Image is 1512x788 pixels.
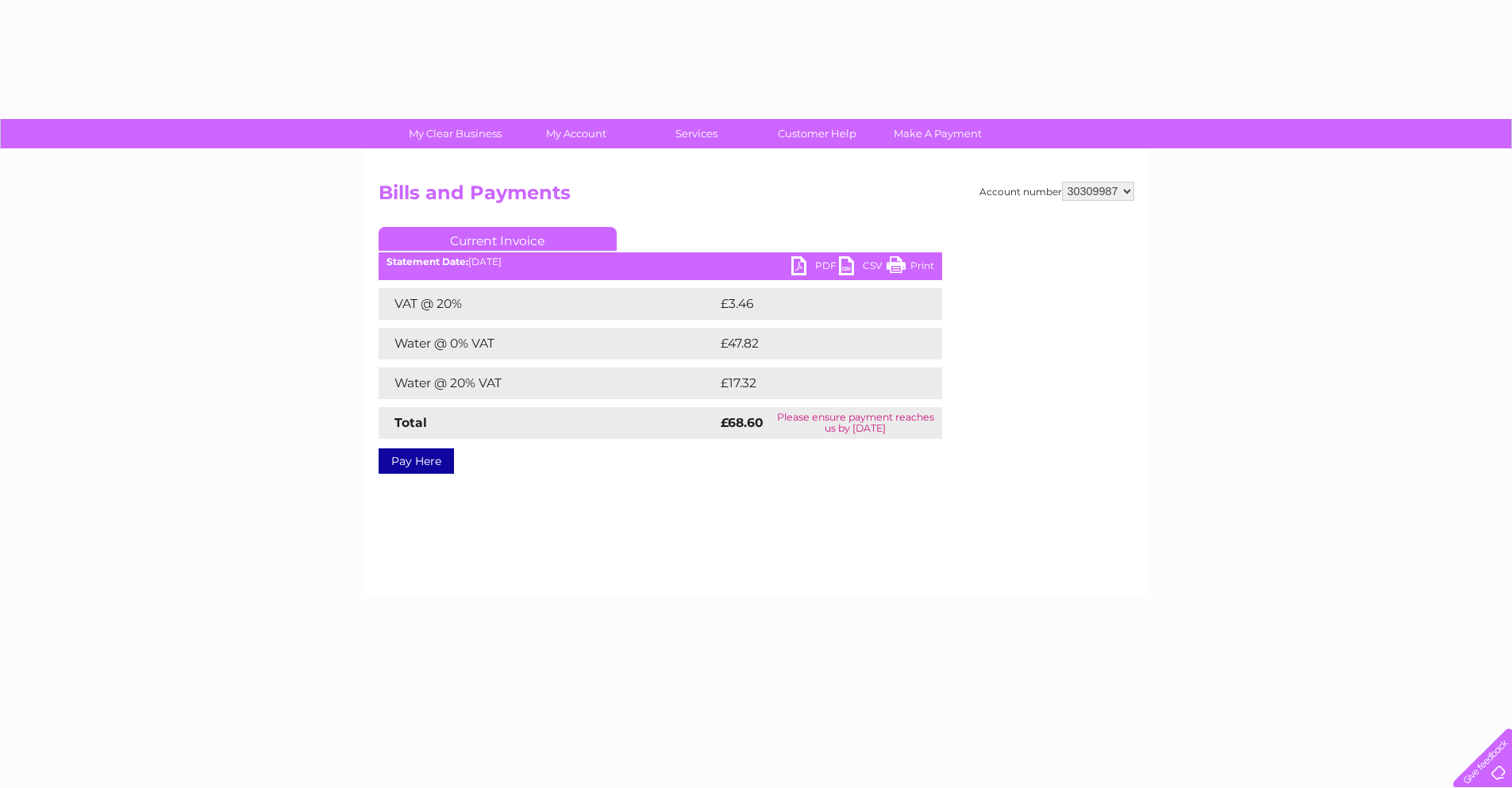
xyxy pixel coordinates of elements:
a: CSV [839,256,887,279]
td: £3.46 [717,288,906,320]
td: Please ensure payment reaches us by [DATE] [769,407,941,439]
td: Water @ 20% VAT [379,367,717,399]
div: Account number [979,182,1134,201]
td: VAT @ 20% [379,288,717,320]
a: Services [631,119,762,148]
td: Water @ 0% VAT [379,328,717,359]
a: Customer Help [752,119,883,148]
td: £17.32 [717,367,907,399]
a: My Clear Business [390,119,521,148]
b: Statement Date: [387,256,468,267]
a: Current Invoice [379,227,617,251]
strong: Total [394,415,427,430]
h2: Bills and Payments [379,182,1134,212]
div: [DATE] [379,256,942,267]
a: Make A Payment [872,119,1003,148]
td: £47.82 [717,328,909,359]
strong: £68.60 [721,415,764,430]
a: Print [887,256,934,279]
a: My Account [510,119,641,148]
a: PDF [791,256,839,279]
a: Pay Here [379,448,454,474]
